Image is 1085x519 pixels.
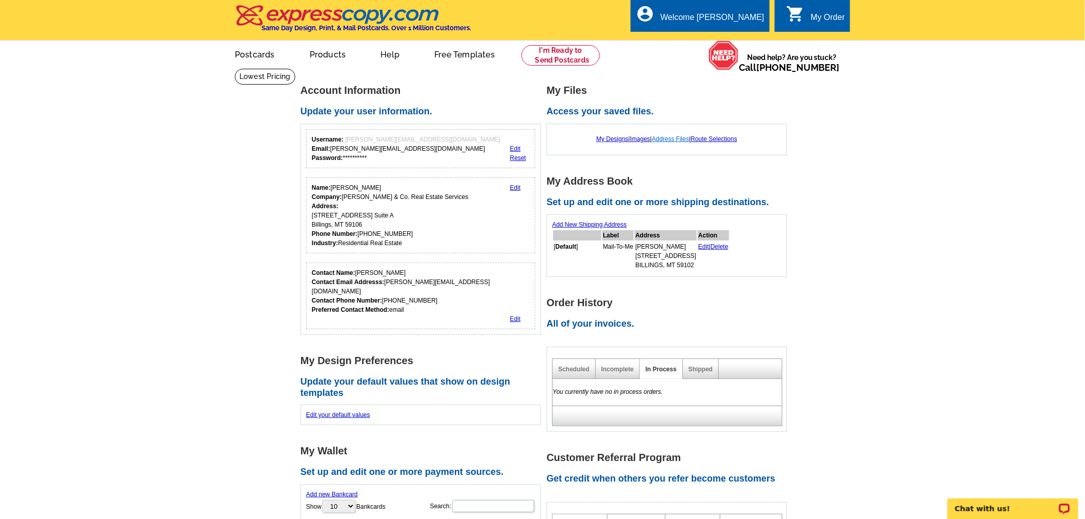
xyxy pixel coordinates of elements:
[630,135,650,143] a: Images
[306,499,386,514] label: Show Bankcards
[312,269,355,276] strong: Contact Name:
[312,203,338,210] strong: Address:
[552,129,781,149] div: | | |
[739,52,845,73] span: Need help? Are you stuck?
[510,184,521,191] a: Edit
[306,491,358,498] a: Add new Bankcard
[547,473,793,485] h2: Get credit when others you refer become customers
[300,85,547,96] h1: Account Information
[312,183,468,248] div: [PERSON_NAME] [PERSON_NAME] & Co. Real Estate Services [STREET_ADDRESS] Suite A Billings, MT 5910...
[312,154,343,162] strong: Password:
[596,135,629,143] a: My Designs
[312,239,338,247] strong: Industry:
[698,243,709,250] a: Edit
[547,197,793,208] h2: Set up and edit one or more shipping destinations.
[300,376,547,398] h2: Update your default values that show on design templates
[300,446,547,456] h1: My Wallet
[418,42,511,66] a: Free Templates
[312,136,344,143] strong: Username:
[811,13,845,27] div: My Order
[218,42,291,66] a: Postcards
[553,242,601,270] td: [ ]
[689,366,713,373] a: Shipped
[756,62,840,73] a: [PHONE_NUMBER]
[510,154,526,162] a: Reset
[660,13,764,27] div: Welcome [PERSON_NAME]
[345,136,500,143] span: [PERSON_NAME][EMAIL_ADDRESS][DOMAIN_NAME]
[293,42,363,66] a: Products
[306,411,370,418] a: Edit your default values
[739,62,840,73] span: Call
[312,145,330,152] strong: Email:
[547,318,793,330] h2: All of your invoices.
[300,467,547,478] h2: Set up and edit one or more payment sources.
[323,500,355,513] select: ShowBankcards
[300,106,547,117] h2: Update your user information.
[602,242,634,270] td: Mail-To-Me
[941,487,1085,519] iframe: LiveChat chat widget
[786,5,805,23] i: shopping_cart
[711,243,729,250] a: Delete
[300,355,547,366] h1: My Design Preferences
[555,243,576,250] b: Default
[235,12,471,32] a: Same Day Design, Print, & Mail Postcards. Over 1 Million Customers.
[312,278,385,286] strong: Contact Email Addresss:
[552,221,627,228] a: Add New Shipping Address
[709,41,739,70] img: help
[364,42,416,66] a: Help
[547,297,793,308] h1: Order History
[312,268,530,314] div: [PERSON_NAME] [PERSON_NAME][EMAIL_ADDRESS][DOMAIN_NAME] [PHONE_NUMBER] email
[558,366,590,373] a: Scheduled
[312,135,500,163] div: [PERSON_NAME][EMAIL_ADDRESS][DOMAIN_NAME] **********
[691,135,737,143] a: Route Selections
[646,366,677,373] a: In Process
[312,306,389,313] strong: Preferred Contact Method:
[306,263,535,329] div: Who should we contact regarding order issues?
[547,106,793,117] h2: Access your saved files.
[786,11,845,24] a: shopping_cart My Order
[652,135,689,143] a: Address Files
[312,297,382,304] strong: Contact Phone Number:
[698,242,729,270] td: |
[553,388,663,395] em: You currently have no in process orders.
[312,230,357,237] strong: Phone Number:
[306,177,535,253] div: Your personal details.
[312,184,331,191] strong: Name:
[306,129,535,168] div: Your login information.
[452,500,534,512] input: Search:
[602,230,634,241] th: Label
[547,85,793,96] h1: My Files
[601,366,634,373] a: Incomplete
[510,315,521,323] a: Edit
[262,24,471,32] h4: Same Day Design, Print, & Mail Postcards. Over 1 Million Customers.
[510,145,521,152] a: Edit
[698,230,729,241] th: Action
[636,5,654,23] i: account_circle
[430,499,535,513] label: Search:
[635,230,697,241] th: Address
[635,242,697,270] td: [PERSON_NAME] [STREET_ADDRESS] BILLINGS, MT 59102
[312,193,342,201] strong: Company:
[547,176,793,187] h1: My Address Book
[547,452,793,463] h1: Customer Referral Program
